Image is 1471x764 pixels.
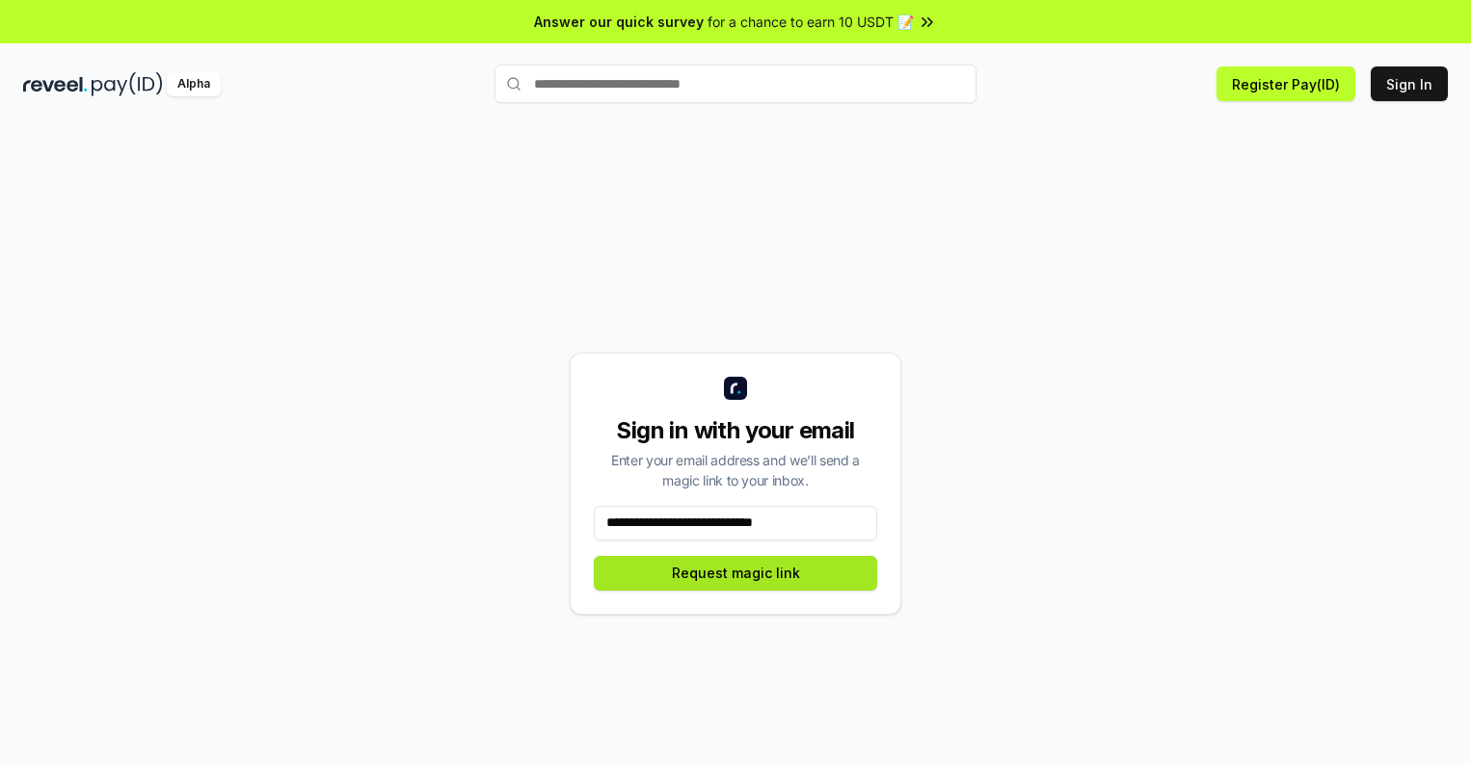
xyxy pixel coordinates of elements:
span: for a chance to earn 10 USDT 📝 [708,12,914,32]
div: Enter your email address and we’ll send a magic link to your inbox. [594,450,877,490]
img: reveel_dark [23,72,88,96]
span: Answer our quick survey [534,12,704,32]
img: logo_small [724,377,747,400]
div: Sign in with your email [594,415,877,446]
button: Register Pay(ID) [1217,66,1355,101]
img: pay_id [92,72,163,96]
button: Request magic link [594,556,877,591]
button: Sign In [1371,66,1448,101]
div: Alpha [167,72,221,96]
